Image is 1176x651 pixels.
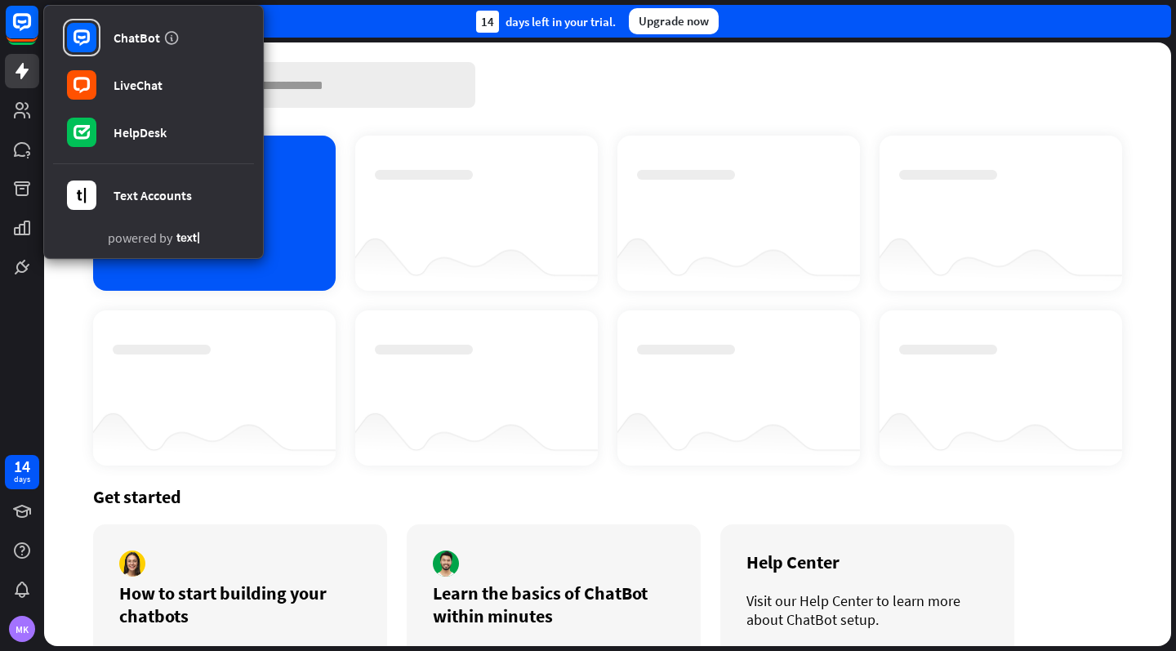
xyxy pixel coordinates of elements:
[746,551,988,573] div: Help Center
[119,582,361,627] div: How to start building your chatbots
[9,616,35,642] div: MK
[629,8,719,34] div: Upgrade now
[119,551,145,577] img: author
[5,455,39,489] a: 14 days
[476,11,499,33] div: 14
[476,11,616,33] div: days left in your trial.
[433,551,459,577] img: author
[93,485,1122,508] div: Get started
[433,582,675,627] div: Learn the basics of ChatBot within minutes
[14,459,30,474] div: 14
[746,591,988,629] div: Visit our Help Center to learn more about ChatBot setup.
[13,7,62,56] button: Open LiveChat chat widget
[14,474,30,485] div: days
